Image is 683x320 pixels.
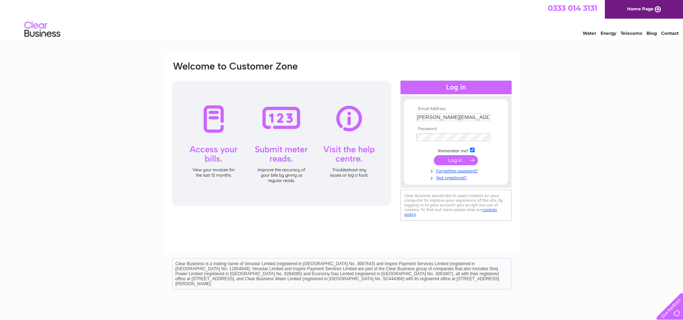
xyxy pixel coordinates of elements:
[414,147,498,154] td: Remember me?
[172,4,511,35] div: Clear Business is a trading name of Verastar Limited (registered in [GEOGRAPHIC_DATA] No. 3667643...
[414,106,498,111] th: Email Address:
[646,30,657,36] a: Blog
[548,4,597,13] a: 0333 014 3131
[416,174,498,181] a: Not registered?
[583,30,596,36] a: Water
[416,167,498,174] a: Forgotten password?
[400,190,512,221] div: Clear Business would like to place cookies on your computer to improve your experience of the sit...
[414,126,498,132] th: Password:
[621,30,642,36] a: Telecoms
[661,30,679,36] a: Contact
[434,155,478,165] input: Submit
[404,207,497,217] a: cookies policy
[24,19,61,40] img: logo.png
[601,30,616,36] a: Energy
